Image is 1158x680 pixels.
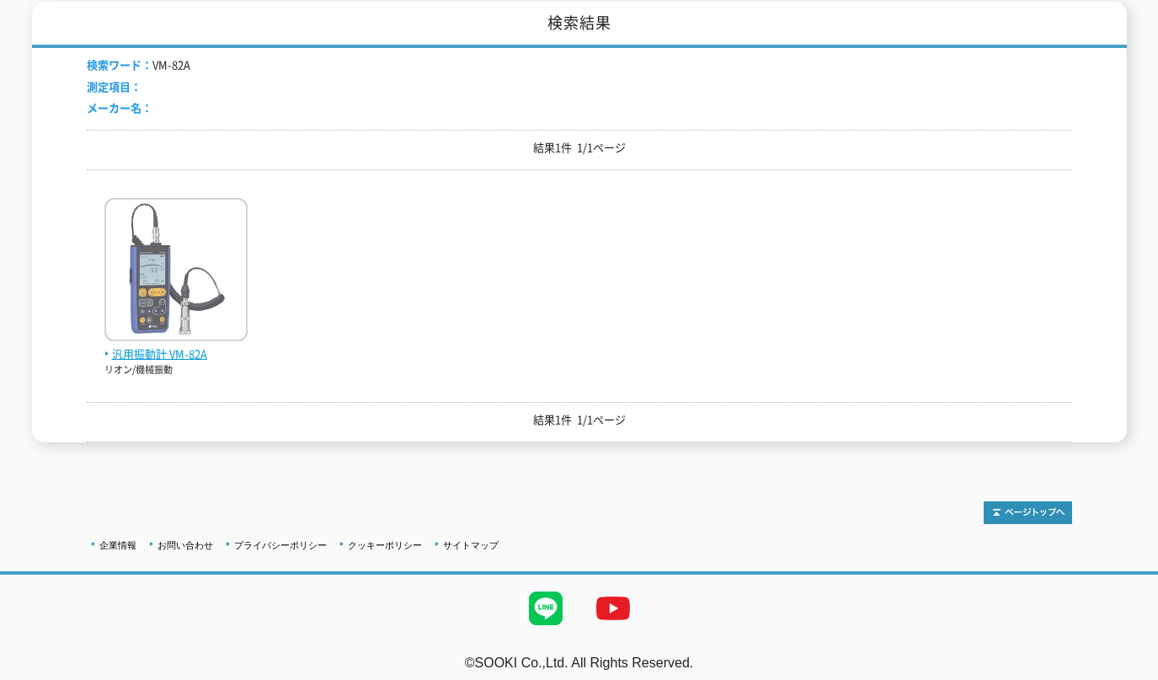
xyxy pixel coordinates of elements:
[87,99,152,115] span: メーカー名：
[104,328,248,363] a: 汎用振動計 VM-82A
[104,345,248,363] span: 汎用振動計 VM-82A
[87,139,1072,157] p: 結果1件 1/1ページ
[87,411,1072,429] p: 結果1件 1/1ページ
[443,540,499,550] a: サイトマップ
[234,540,327,550] a: プライバシーポリシー
[984,501,1072,524] img: トップページへ
[87,78,141,94] span: 測定項目：
[87,56,152,72] span: 検索ワード：
[512,575,579,642] img: LINE
[579,575,647,642] img: YouTube
[87,56,190,74] li: VM-82A
[104,363,248,377] p: リオン/機械振動
[348,540,422,550] a: クッキーポリシー
[104,198,248,345] img: VM-82A
[99,540,136,550] a: 企業情報
[157,540,213,550] a: お問い合わせ
[32,2,1127,48] h1: 検索結果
